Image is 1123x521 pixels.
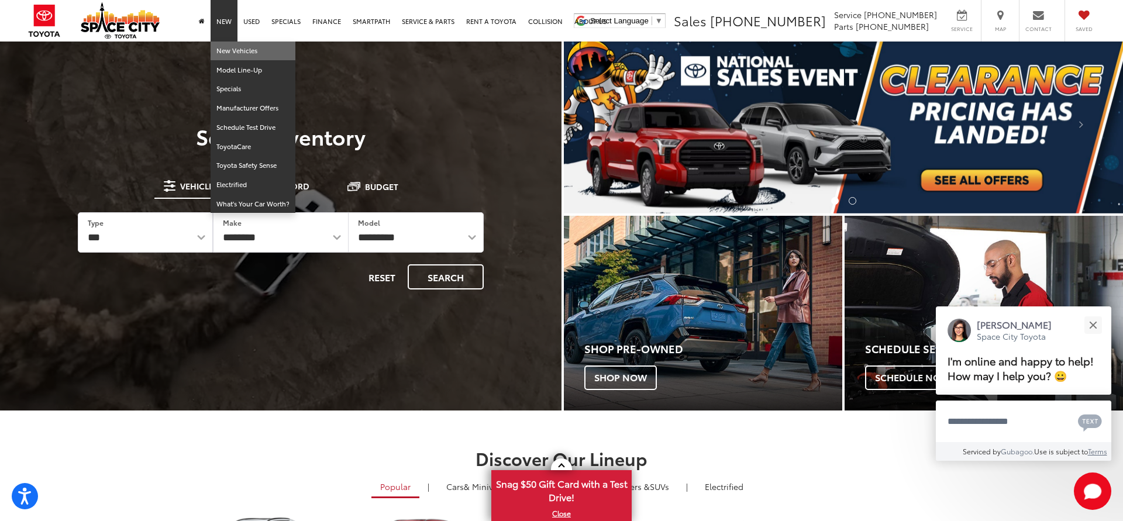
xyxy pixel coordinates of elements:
[987,25,1013,33] span: Map
[88,218,104,227] label: Type
[49,125,512,148] h3: Search Inventory
[1088,446,1107,456] a: Terms
[211,195,295,213] a: What's Your Car Worth?
[590,16,649,25] span: Select Language
[438,477,512,496] a: Cars
[564,58,647,190] button: Click to view previous picture.
[81,2,160,39] img: Space City Toyota
[1080,312,1105,337] button: Close
[359,264,405,289] button: Reset
[696,477,752,496] a: Electrified
[1025,25,1052,33] span: Contact
[211,42,295,61] a: New Vehicles
[834,20,853,32] span: Parts
[936,306,1111,461] div: Close[PERSON_NAME]Space City ToyotaI'm online and happy to help! How may I help you? 😀Type your m...
[845,216,1123,410] a: Schedule Service Schedule Now
[590,477,678,496] a: SUVs
[425,481,432,492] li: |
[564,34,1123,213] section: Carousel section with vehicle pictures - may contain disclaimers.
[464,481,503,492] span: & Minivan
[864,9,937,20] span: [PHONE_NUMBER]
[865,343,1123,355] h4: Schedule Service
[655,16,663,25] span: ▼
[856,20,929,32] span: [PHONE_NUMBER]
[831,197,839,205] li: Go to slide number 1.
[948,353,1094,383] span: I'm online and happy to help! How may I help you? 😀
[584,343,842,355] h4: Shop Pre-Owned
[1071,25,1097,33] span: Saved
[211,61,295,80] a: Model Line-Up
[584,365,657,390] span: Shop Now
[1074,472,1111,510] button: Toggle Chat Window
[865,365,960,390] span: Schedule Now
[849,197,856,205] li: Go to slide number 2.
[564,34,1123,213] img: Clearance Pricing Has Landed
[492,471,631,507] span: Snag $50 Gift Card with a Test Drive!
[211,99,295,118] a: Manufacturer Offers
[564,216,842,410] div: Toyota
[710,11,826,30] span: [PHONE_NUMBER]
[211,156,295,175] a: Toyota Safety Sense
[564,34,1123,213] div: carousel slide number 1 of 2
[674,11,707,30] span: Sales
[590,16,663,25] a: Select Language​
[223,218,242,227] label: Make
[365,182,398,191] span: Budget
[358,218,380,227] label: Model
[211,118,295,137] a: Schedule Test Drive
[180,182,213,190] span: Vehicle
[683,481,691,492] li: |
[834,9,862,20] span: Service
[1039,58,1123,190] button: Click to view next picture.
[845,216,1123,410] div: Toyota
[1034,446,1088,456] span: Use is subject to
[149,448,974,468] h2: Discover Our Lineup
[1074,408,1105,434] button: Chat with SMS
[977,331,1052,342] p: Space City Toyota
[408,264,484,289] button: Search
[564,216,842,410] a: Shop Pre-Owned Shop Now
[977,318,1052,331] p: [PERSON_NAME]
[936,401,1111,443] textarea: Type your message
[211,175,295,195] a: Electrified
[1001,446,1034,456] a: Gubagoo.
[949,25,975,33] span: Service
[371,477,419,498] a: Popular
[211,80,295,99] a: Specials
[211,137,295,157] a: ToyotaCare
[1074,472,1111,510] svg: Start Chat
[963,446,1001,456] span: Serviced by
[1078,413,1102,432] svg: Text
